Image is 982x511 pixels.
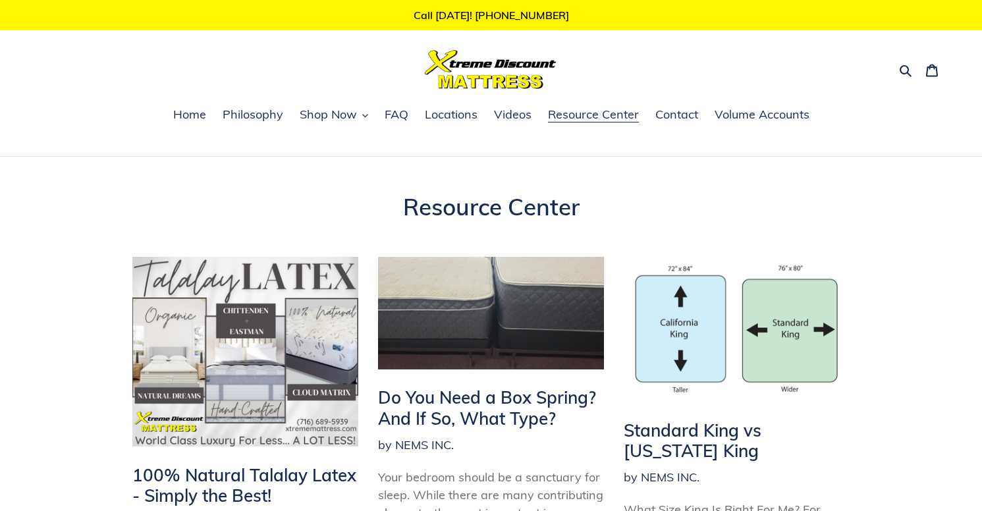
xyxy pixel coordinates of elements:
[132,257,358,506] a: 100% Natural Talalay Latex - Simply the Best!
[624,420,850,461] h2: Standard King vs [US_STATE] King
[649,105,705,125] a: Contact
[494,107,532,122] span: Videos
[132,193,850,221] h1: Resource Center
[132,465,358,506] h2: 100% Natural Talalay Latex - Simply the Best!
[708,105,816,125] a: Volume Accounts
[223,107,283,122] span: Philosophy
[378,105,415,125] a: FAQ
[548,107,639,122] span: Resource Center
[293,105,375,125] button: Shop Now
[385,107,408,122] span: FAQ
[655,107,698,122] span: Contact
[216,105,290,125] a: Philosophy
[378,387,604,428] h2: Do You Need a Box Spring? And If So, What Type?
[378,257,604,428] a: Do You Need a Box Spring? And If So, What Type?
[487,105,538,125] a: Videos
[624,257,850,461] a: Standard King vs [US_STATE] King
[425,107,477,122] span: Locations
[378,436,454,454] span: by NEMS INC.
[715,107,809,122] span: Volume Accounts
[541,105,645,125] a: Resource Center
[300,107,357,122] span: Shop Now
[624,468,699,486] span: by NEMS INC.
[167,105,213,125] a: Home
[418,105,484,125] a: Locations
[173,107,206,122] span: Home
[425,50,557,89] img: Xtreme Discount Mattress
